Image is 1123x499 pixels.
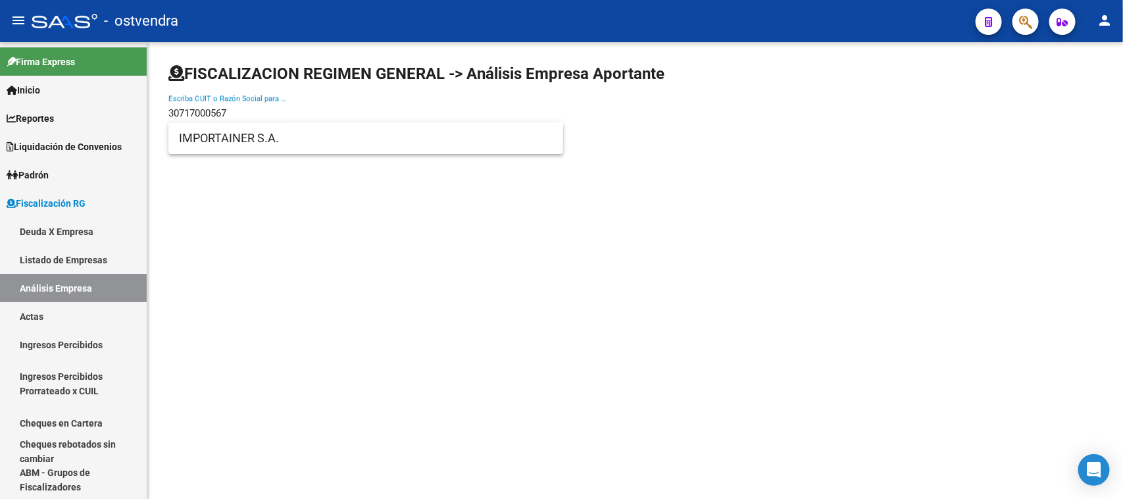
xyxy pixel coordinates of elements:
[7,196,86,211] span: Fiscalización RG
[168,63,664,84] h1: FISCALIZACION REGIMEN GENERAL -> Análisis Empresa Aportante
[7,168,49,182] span: Padrón
[11,13,26,28] mat-icon: menu
[104,7,178,36] span: - ostvendra
[7,55,75,69] span: Firma Express
[1078,454,1110,486] div: Open Intercom Messenger
[1097,13,1112,28] mat-icon: person
[7,83,40,97] span: Inicio
[7,140,122,154] span: Liquidación de Convenios
[7,111,54,126] span: Reportes
[179,122,553,154] span: IMPORTAINER S.A.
